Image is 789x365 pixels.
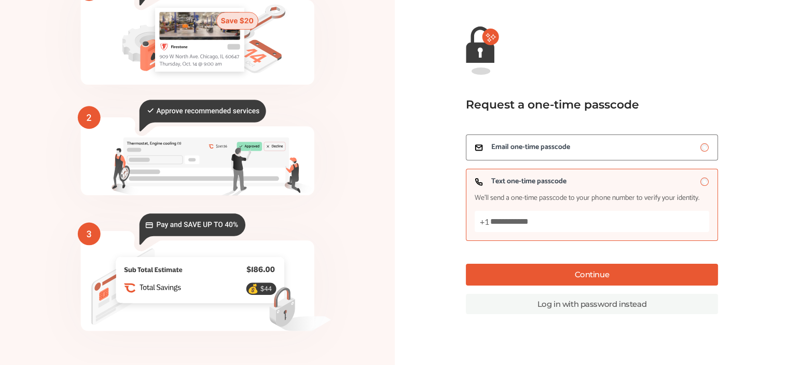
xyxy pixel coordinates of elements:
[466,26,499,75] img: magic-link-lock-error.9d88b03f.svg
[491,143,570,152] span: Email one-time passcode
[466,98,705,112] div: Request a one-time passcode
[475,194,699,202] span: We’ll send a one-time passcode to your phone number to verify your identity.
[247,283,259,294] text: 💰
[700,143,709,152] input: Email one-time passcode
[475,211,709,232] input: Text one-time passcodeWe’ll send a one-time passcode to your phone number to verify your identity.+1
[700,178,709,186] input: Text one-time passcodeWe’ll send a one-time passcode to your phone number to verify your identity.+1
[475,143,483,152] img: icon_email.a11c3263.svg
[466,294,718,314] a: Log in with password instead
[466,264,718,286] button: Continue
[475,178,483,186] img: icon_phone.e7b63c2d.svg
[491,178,566,186] span: Text one-time passcode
